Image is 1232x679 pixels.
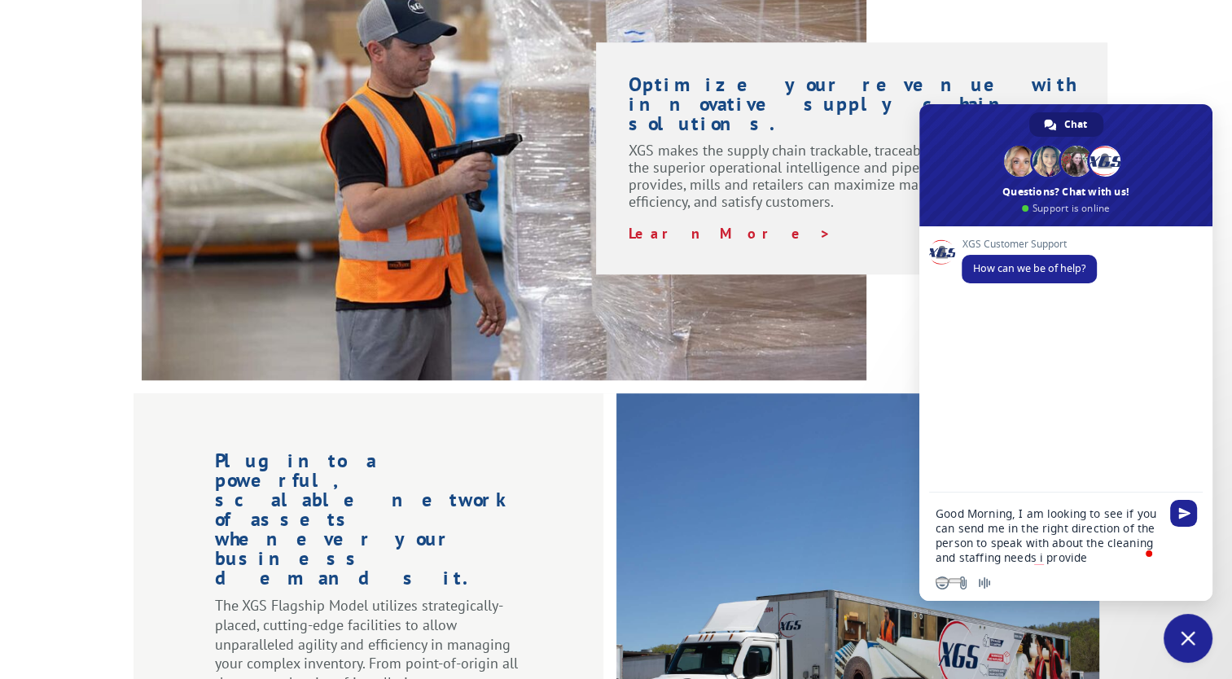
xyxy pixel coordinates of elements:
p: XGS makes the supply chain trackable, traceable, and transparent. With the superior operational i... [629,142,1076,225]
div: Chat [1029,112,1103,137]
span: Send [1170,500,1197,527]
textarea: To enrich screen reader interactions, please activate Accessibility in Grammarly extension settings [936,506,1160,565]
h1: Plug into a powerful, scalable network of assets whenever your business demands it. [215,451,522,596]
a: Learn More > [629,224,831,243]
span: Send a file [957,576,970,589]
span: Chat [1064,112,1087,137]
span: XGS Customer Support [962,239,1097,250]
span: How can we be of help? [973,261,1085,275]
div: Close chat [1164,614,1212,663]
h1: Optimize your revenue with innovative supply chain solutions. [629,75,1076,142]
span: Insert an emoji [936,576,949,589]
span: Audio message [978,576,991,589]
